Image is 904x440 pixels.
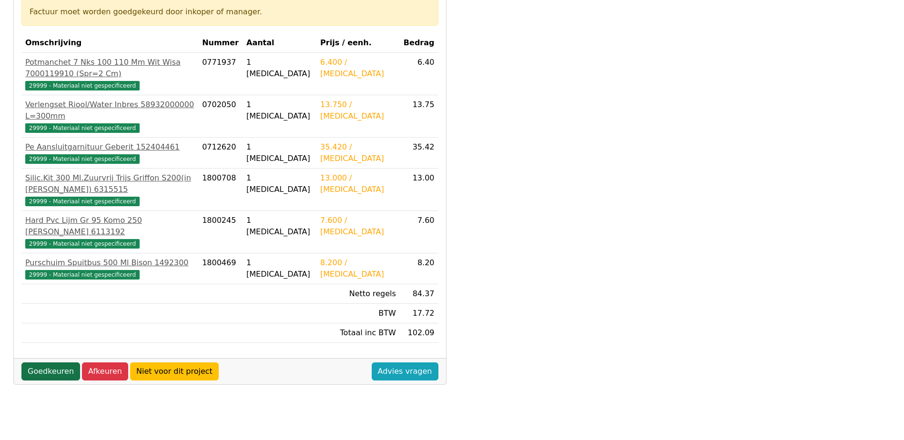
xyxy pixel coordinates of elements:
[25,215,194,238] div: Hard Pvc Lijm Gr 95 Komo 250 [PERSON_NAME] 6113192
[30,6,430,18] div: Factuur moet worden goedgekeurd door inkoper of manager.
[198,253,243,284] td: 1800469
[25,270,140,280] span: 29999 - Materiaal niet gespecificeerd
[25,141,194,164] a: Pe Aansluitgarnituur Geberit 15240446129999 - Materiaal niet gespecificeerd
[400,53,438,95] td: 6.40
[25,172,194,195] div: Silic.Kit 300 Ml.Zuurvrij Trijs Griffon S200(in [PERSON_NAME]) 6315515
[246,257,313,280] div: 1 [MEDICAL_DATA]
[400,323,438,343] td: 102.09
[198,53,243,95] td: 0771937
[198,33,243,53] th: Nummer
[25,172,194,207] a: Silic.Kit 300 Ml.Zuurvrij Trijs Griffon S200(in [PERSON_NAME]) 631551529999 - Materiaal niet gesp...
[246,172,313,195] div: 1 [MEDICAL_DATA]
[246,57,313,80] div: 1 [MEDICAL_DATA]
[400,253,438,284] td: 8.20
[198,138,243,169] td: 0712620
[246,215,313,238] div: 1 [MEDICAL_DATA]
[320,141,396,164] div: 35.420 / [MEDICAL_DATA]
[400,211,438,253] td: 7.60
[198,95,243,138] td: 0702050
[25,239,140,249] span: 29999 - Materiaal niet gespecificeerd
[25,99,194,133] a: Verlengset Riool/Water Inbres 58932000000 L=300mm29999 - Materiaal niet gespecificeerd
[25,215,194,249] a: Hard Pvc Lijm Gr 95 Komo 250 [PERSON_NAME] 611319229999 - Materiaal niet gespecificeerd
[320,99,396,122] div: 13.750 / [MEDICAL_DATA]
[82,362,128,380] a: Afkeuren
[316,33,400,53] th: Prijs / eenh.
[320,57,396,80] div: 6.400 / [MEDICAL_DATA]
[246,141,313,164] div: 1 [MEDICAL_DATA]
[320,215,396,238] div: 7.600 / [MEDICAL_DATA]
[25,141,194,153] div: Pe Aansluitgarnituur Geberit 152404461
[400,95,438,138] td: 13.75
[400,169,438,211] td: 13.00
[25,197,140,206] span: 29999 - Materiaal niet gespecificeerd
[198,211,243,253] td: 1800245
[320,172,396,195] div: 13.000 / [MEDICAL_DATA]
[25,57,194,91] a: Potmanchet 7 Nks 100 110 Mm Wit Wisa 7000119910 (Spr=2 Cm)29999 - Materiaal niet gespecificeerd
[21,362,80,380] a: Goedkeuren
[25,154,140,164] span: 29999 - Materiaal niet gespecificeerd
[320,257,396,280] div: 8.200 / [MEDICAL_DATA]
[198,169,243,211] td: 1800708
[243,33,316,53] th: Aantal
[25,123,140,133] span: 29999 - Materiaal niet gespecificeerd
[400,138,438,169] td: 35.42
[316,304,400,323] td: BTW
[25,257,194,280] a: Purschuim Spuitbus 500 Ml Bison 149230029999 - Materiaal niet gespecificeerd
[25,57,194,80] div: Potmanchet 7 Nks 100 110 Mm Wit Wisa 7000119910 (Spr=2 Cm)
[316,323,400,343] td: Totaal inc BTW
[25,99,194,122] div: Verlengset Riool/Water Inbres 58932000000 L=300mm
[246,99,313,122] div: 1 [MEDICAL_DATA]
[25,81,140,90] span: 29999 - Materiaal niet gespecificeerd
[372,362,438,380] a: Advies vragen
[316,284,400,304] td: Netto regels
[400,284,438,304] td: 84.37
[400,304,438,323] td: 17.72
[130,362,219,380] a: Niet voor dit project
[25,257,194,269] div: Purschuim Spuitbus 500 Ml Bison 1492300
[400,33,438,53] th: Bedrag
[21,33,198,53] th: Omschrijving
